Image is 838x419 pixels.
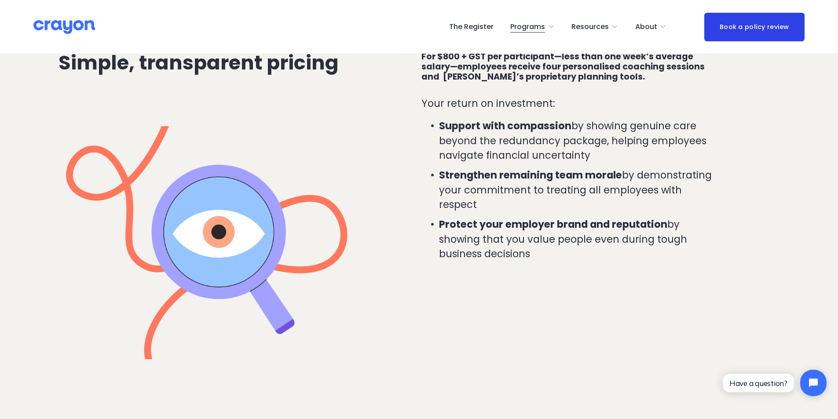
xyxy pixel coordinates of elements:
a: folder dropdown [635,20,667,34]
h2: Simple, transparent pricing [59,52,387,74]
span: About [635,21,657,33]
p: by showing genuine care beyond the redundancy package, helping employees navigate financial uncer... [439,119,719,163]
a: The Register [449,20,494,34]
span: Programs [510,21,545,33]
p: Your return on investment: [421,96,719,111]
iframe: Tidio Chat [715,362,834,404]
img: Crayon [33,19,95,35]
h4: For $800 + GST per participant—less than one week’s average salary—employees receive four persona... [421,52,719,82]
strong: Support with compassion [439,119,571,133]
a: folder dropdown [571,20,618,34]
strong: Strengthen remaining team morale [439,168,622,182]
a: folder dropdown [510,20,555,34]
strong: Protect your employer brand and reputation [439,217,667,231]
p: by demonstrating your commitment to treating all employees with respect [439,168,719,212]
p: by showing that you value people even during tough business decisions [439,217,719,262]
a: Book a policy review [704,13,805,41]
span: Resources [571,21,609,33]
